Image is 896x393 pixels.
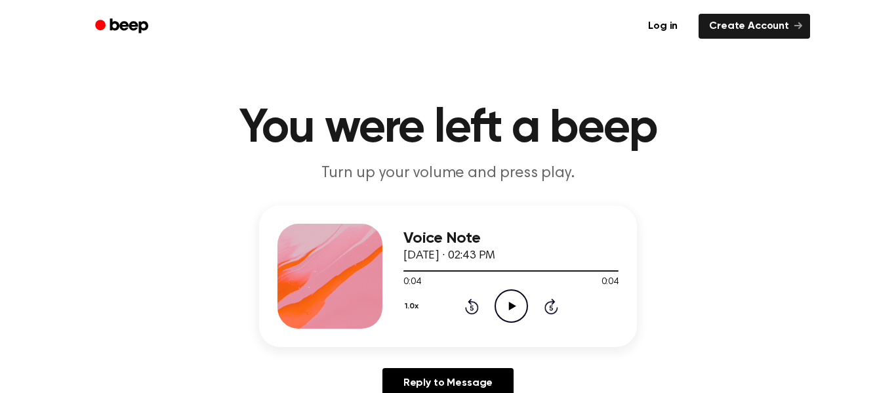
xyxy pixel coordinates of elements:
span: [DATE] · 02:43 PM [403,250,495,262]
a: Beep [86,14,160,39]
p: Turn up your volume and press play. [196,163,700,184]
button: 1.0x [403,295,423,318]
span: 0:04 [403,276,420,289]
h1: You were left a beep [112,105,784,152]
h3: Voice Note [403,230,619,247]
span: 0:04 [601,276,619,289]
a: Log in [635,11,691,41]
a: Create Account [699,14,810,39]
